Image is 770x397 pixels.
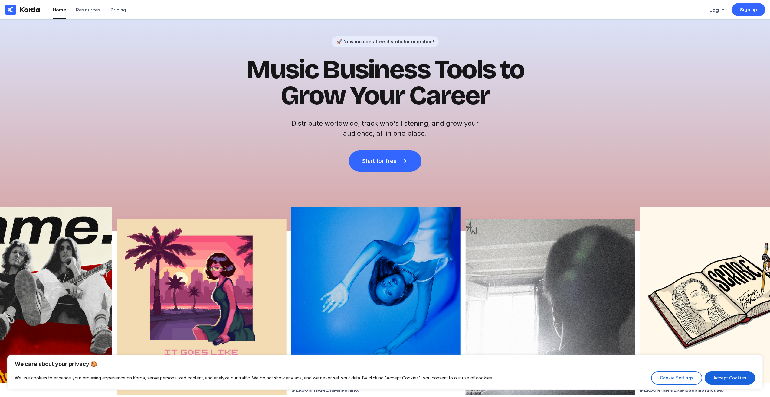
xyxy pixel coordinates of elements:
[732,3,765,16] a: Sign up
[740,7,757,13] div: Sign up
[709,7,725,13] div: Log in
[651,371,702,385] button: Cookie Settings
[76,7,101,13] div: Resources
[291,207,461,383] img: Eli Verano
[117,219,287,395] img: From:Ksusha
[336,39,434,44] div: 🚀 Now includes free distributor migration!
[288,118,482,138] h2: Distribute worldwide, track who's listening, and grow your audience, all in one place.
[466,219,635,395] img: Alan Ward
[15,374,493,382] p: We use cookies to enhance your browsing experience on Korda, serve personalized content, and anal...
[19,5,40,14] div: Korda
[53,7,66,13] div: Home
[15,360,755,368] p: We care about your privacy 🍪
[705,371,755,385] button: Accept Cookies
[110,7,126,13] div: Pricing
[349,150,421,172] button: Start for free
[237,57,533,109] h1: Music Business Tools to Grow Your Career
[362,158,397,164] div: Start for free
